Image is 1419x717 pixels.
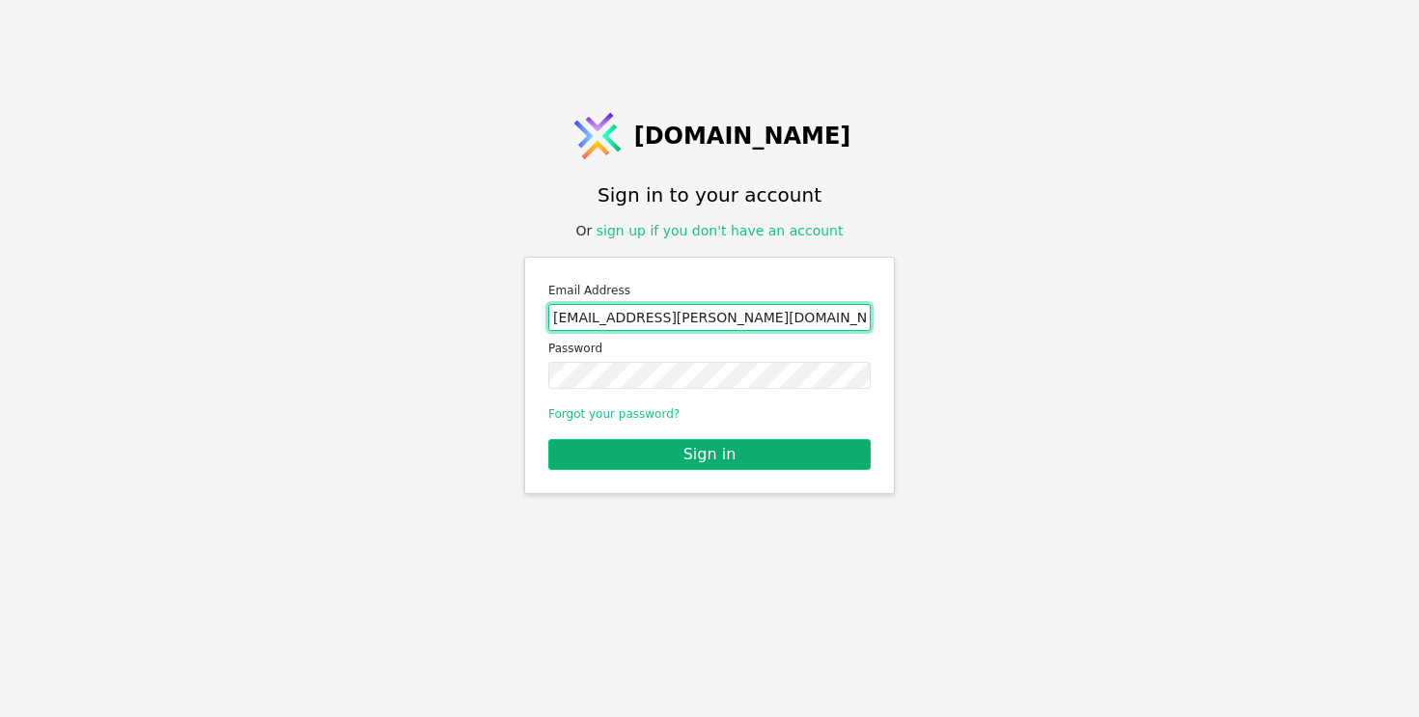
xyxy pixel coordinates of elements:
input: Password [548,362,871,389]
a: sign up if you don't have an account [597,223,844,238]
input: Email address [548,304,871,331]
a: Forgot your password? [548,407,680,421]
div: Or [576,221,844,241]
button: Sign in [548,439,871,470]
span: [DOMAIN_NAME] [634,119,851,153]
label: Password [548,339,871,358]
a: [DOMAIN_NAME] [569,107,851,165]
h1: Sign in to your account [598,180,821,209]
label: Email Address [548,281,871,300]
